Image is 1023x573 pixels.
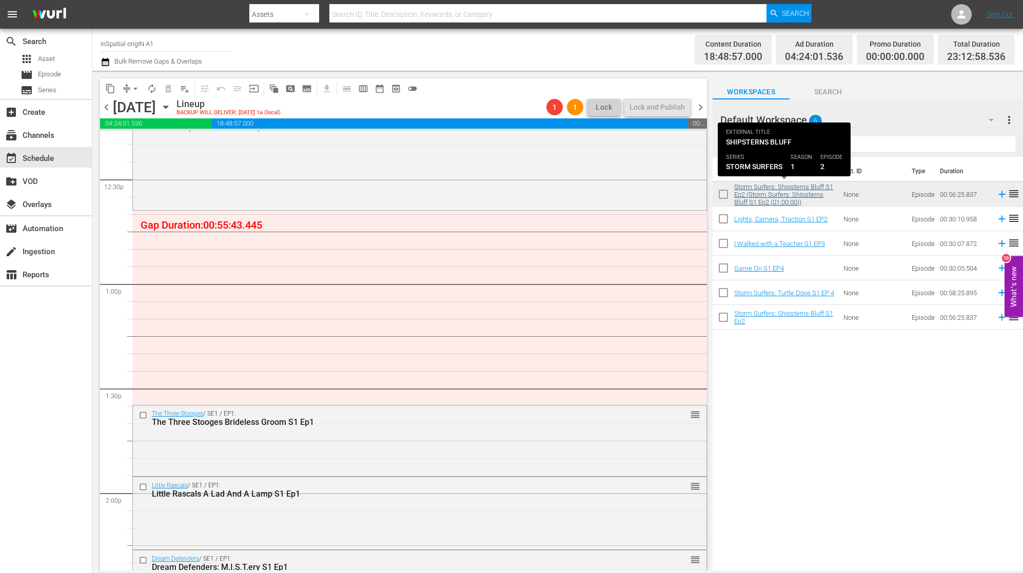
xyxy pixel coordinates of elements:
td: None [839,207,908,231]
span: playlist_remove_outlined [180,84,190,94]
span: calendar_view_week_outlined [358,84,368,94]
button: Lock and Publish [624,98,690,116]
span: Lock [592,102,616,113]
span: Search [790,86,867,98]
span: 24 hours Lineup View is OFF [404,80,421,97]
a: Storm Surfers: Shipsterns Bluff S1 Ep2 [734,310,833,325]
span: more_vert [1003,114,1015,126]
span: reorder [690,554,700,565]
span: reorder [1008,212,1020,224]
span: VOD [5,175,17,188]
span: pageview_outlined [285,84,296,94]
span: 04:24:01.536 [100,118,211,129]
span: Refresh All Search Blocks [262,78,282,98]
span: autorenew_outlined [147,84,157,94]
td: 00:30:05.504 [936,256,992,280]
td: Episode [908,256,936,280]
span: 18:48:57.000 [704,51,762,63]
th: Type [906,157,934,186]
span: Select an event to delete [160,80,176,97]
span: Create Series Block [299,80,315,97]
svg: Add to Schedule [996,262,1008,274]
button: Lock [587,99,620,116]
span: arrow_drop_down [130,84,141,94]
a: Sign Out [987,10,1013,18]
svg: Add to Schedule [996,189,1008,200]
span: 1 [546,103,563,111]
td: 00:56:25.837 [936,182,992,207]
span: Series [21,84,33,96]
div: / SE1 / EP1: [152,410,650,427]
span: View Backup [388,80,404,97]
span: Search [782,4,809,23]
button: Search [766,4,812,23]
span: Update Metadata from Key Asset [246,80,262,97]
td: 00:30:07.872 [936,231,992,256]
td: None [839,305,908,330]
a: Game On S1 EP4 [734,264,784,272]
span: Channels [5,129,17,141]
span: menu [6,8,18,21]
td: None [839,231,908,256]
div: Lock and Publish [629,98,685,116]
span: Copy Lineup [102,80,119,97]
span: Month Calendar View [371,80,388,97]
span: reorder [690,481,700,492]
span: 23:12:58.536 [947,51,1006,63]
div: Promo Duration [866,37,924,51]
a: Lights, Camera, Traction S1 EP2 [734,215,828,223]
button: Open Feedback Widget [1005,256,1023,317]
span: Episode [21,69,33,81]
div: [DATE] [113,99,156,116]
td: Episode [908,182,936,207]
div: / SE1 / EP1: [152,482,650,499]
span: Workspaces [713,86,790,98]
td: None [839,256,908,280]
span: reorder [690,409,700,420]
button: more_vert [1003,108,1015,132]
span: Automation [5,222,17,235]
span: chevron_left [100,101,113,114]
span: content_copy [105,84,115,94]
td: None [839,280,908,305]
span: Clear Lineup [176,80,193,97]
div: 10 [1002,254,1010,262]
div: BACKUP WILL DELIVER: [DATE] 1a (local) [176,110,281,116]
div: Default Workspace [720,106,1004,134]
span: 18:48:57.000 [211,118,687,129]
span: 04:24:01.536 [785,51,843,63]
span: 1 [567,103,583,111]
td: 00:56:25.837 [936,305,992,330]
div: Ad Duration [785,37,843,51]
td: 00:30:10.958 [936,207,992,231]
span: toggle_off [407,84,418,94]
span: Ingestion [5,245,17,258]
span: input [249,84,259,94]
span: Loop Content [144,80,160,97]
div: Content Duration [704,37,762,51]
span: Week Calendar View [355,80,371,97]
div: Total Duration [947,37,1006,51]
a: Storm Surfers: Shipsterns Bluff S1 Ep2 (Storm Surfers: Shipsterns Bluff S1 Ep2 (01:00:00)) [734,183,833,206]
span: Fill episodes with ad slates [229,80,246,97]
span: Series [38,85,56,95]
div: Little Rascals A Lad And A Lamp S1 Ep1 [152,489,650,499]
span: reorder [1008,237,1020,249]
span: Episode [38,69,61,79]
span: Reports [5,269,17,281]
span: preview_outlined [391,84,401,94]
span: Search [5,35,17,48]
span: Customize Events [193,78,213,98]
span: chevron_right [694,101,707,114]
span: 00:47:01.464 [687,118,707,129]
span: Bulk Remove Gaps & Overlaps [113,57,202,65]
span: compress [122,84,132,94]
span: Schedule [5,152,17,165]
a: Dream Defenders [152,555,199,562]
span: Revert to Primary Episode [213,80,229,97]
div: The Three Stooges Brideless Groom S1 Ep1 [152,417,650,427]
button: reorder [690,481,700,491]
span: auto_awesome_motion_outlined [269,84,279,94]
svg: Add to Schedule [996,287,1008,298]
th: Duration [934,157,995,186]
